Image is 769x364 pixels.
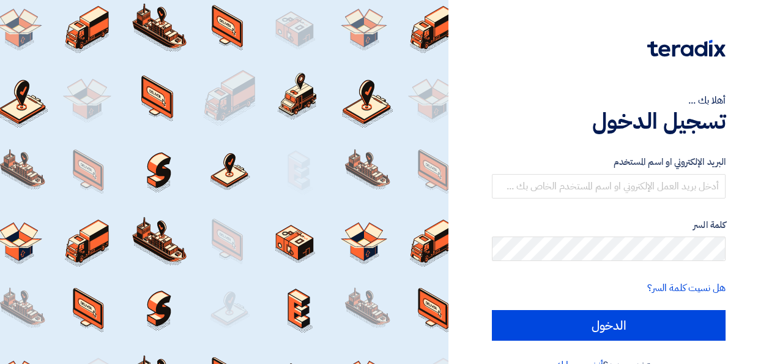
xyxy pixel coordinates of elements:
label: البريد الإلكتروني او اسم المستخدم [492,155,726,169]
a: هل نسيت كلمة السر؟ [647,281,726,295]
img: Teradix logo [647,40,726,57]
input: الدخول [492,310,726,341]
input: أدخل بريد العمل الإلكتروني او اسم المستخدم الخاص بك ... [492,174,726,199]
div: أهلا بك ... [492,93,726,108]
label: كلمة السر [492,218,726,232]
h1: تسجيل الدخول [492,108,726,135]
